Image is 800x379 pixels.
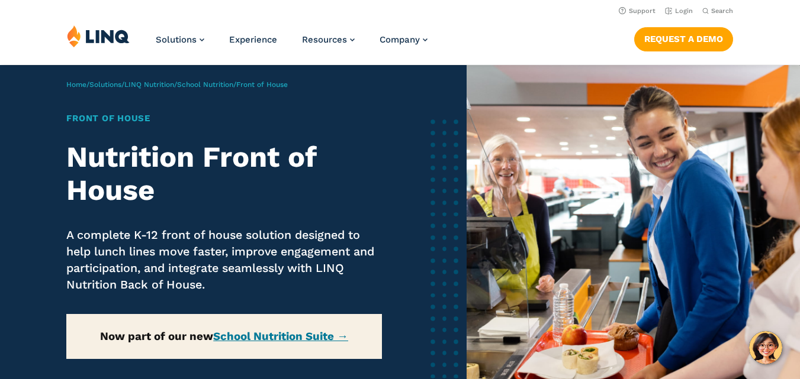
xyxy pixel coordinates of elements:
button: Open Search Bar [702,7,733,15]
h1: Front of House [66,112,381,125]
button: Hello, have a question? Let’s chat. [749,331,782,364]
nav: Button Navigation [634,25,733,51]
img: LINQ | K‑12 Software [67,25,130,47]
a: LINQ Nutrition [124,80,174,89]
a: Request a Demo [634,27,733,51]
strong: Now part of our new [100,330,348,343]
span: Search [711,7,733,15]
nav: Primary Navigation [156,25,428,64]
a: Home [66,80,86,89]
a: Solutions [156,34,204,45]
a: Resources [302,34,355,45]
span: Resources [302,34,347,45]
a: Solutions [89,80,121,89]
a: Support [619,7,656,15]
span: Front of House [236,80,288,89]
span: Company [380,34,420,45]
a: School Nutrition Suite → [213,330,348,343]
a: Login [665,7,693,15]
strong: Nutrition Front of House [66,140,316,207]
span: / / / / [66,80,288,89]
a: Company [380,34,428,45]
p: A complete K-12 front of house solution designed to help lunch lines move faster, improve engagem... [66,227,381,294]
a: Experience [229,34,277,45]
a: School Nutrition [177,80,233,89]
span: Solutions [156,34,197,45]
